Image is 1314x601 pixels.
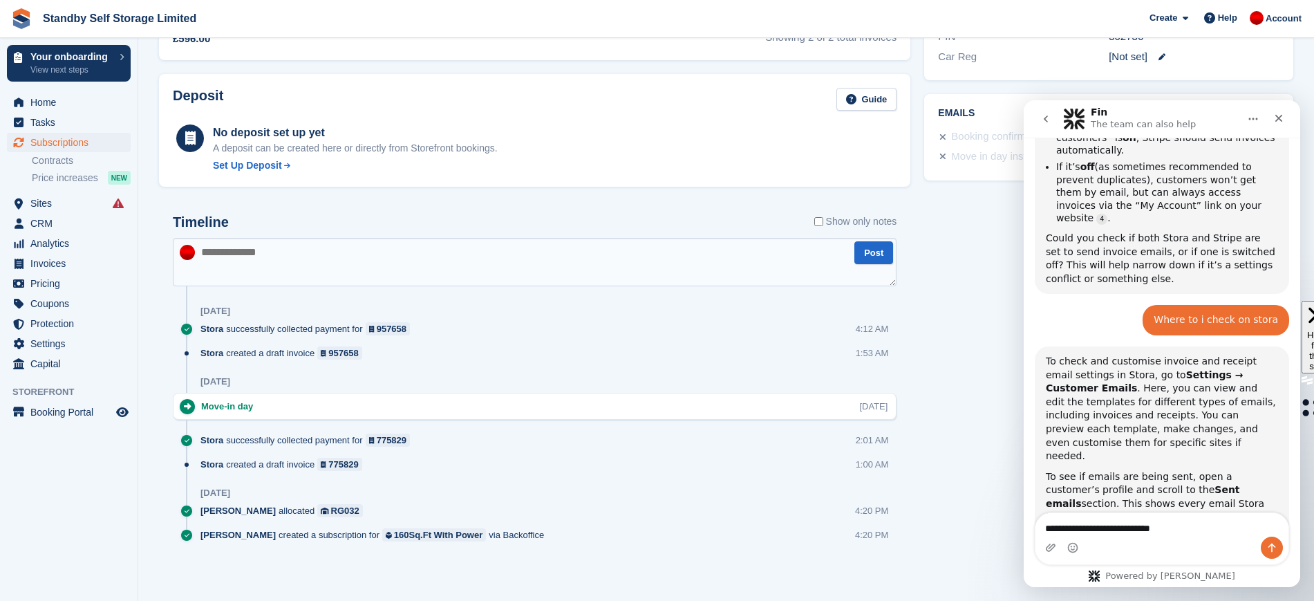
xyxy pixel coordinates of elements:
[130,213,254,227] div: Where to i check on stora
[32,170,131,185] a: Price increases NEW
[200,458,223,471] span: Stora
[382,528,486,542] a: 160Sq.Ft With Power
[200,346,223,360] span: Stora
[30,354,113,373] span: Capital
[317,458,362,471] a: 775829
[200,528,551,542] div: created a subscription for via Backoffice
[22,370,254,465] div: To see if emails are being sent, open a customer’s profile and scroll to the section. This shows ...
[394,528,482,542] div: 160Sq.Ft With Power
[11,8,32,29] img: stora-icon-8386f47178a22dfd0bd8f6a31ec36ba5ce8667c1dd55bd0f319d3a0aa187defe.svg
[30,274,113,293] span: Pricing
[200,306,230,317] div: [DATE]
[200,434,417,447] div: successfully collected payment for
[7,194,131,213] a: menu
[951,149,1062,165] div: Move in day instructions
[200,376,230,387] div: [DATE]
[173,31,242,47] div: £596.00
[1149,11,1177,25] span: Create
[21,442,32,453] button: Upload attachment
[7,274,131,293] a: menu
[855,504,888,517] div: 4:20 PM
[30,334,113,353] span: Settings
[173,214,229,230] h2: Timeline
[114,404,131,420] a: Preview store
[22,255,254,363] div: To check and customise invoice and receipt email settings in Stora, go to . Here, you can view an...
[30,64,113,76] p: View next steps
[7,403,131,422] a: menu
[44,442,55,453] button: Emoji picker
[1250,11,1264,25] img: Aaron Winter
[856,434,889,447] div: 2:01 AM
[30,254,113,273] span: Invoices
[200,346,369,360] div: created a draft invoice
[37,7,202,30] a: Standby Self Storage Limited
[113,198,124,209] i: Smart entry sync failures have occurred
[1218,11,1237,25] span: Help
[7,314,131,333] a: menu
[213,141,498,156] p: A deposit can be created here or directly from Storefront bookings.
[200,488,230,499] div: [DATE]
[201,400,260,413] div: Move-in day
[11,246,265,474] div: Fin says…
[317,504,363,517] a: RG032
[213,158,498,173] a: Set Up Deposit
[213,158,282,173] div: Set Up Deposit
[854,241,893,264] button: Post
[180,245,195,260] img: Aaron Winter
[7,294,131,313] a: menu
[32,18,254,57] li: If Stripe’s “Email finalised invoices to customers” is , Stripe should send invoices automatically.
[11,205,265,246] div: Aaron says…
[7,113,131,132] a: menu
[200,528,276,542] span: [PERSON_NAME]
[200,434,223,447] span: Stora
[859,400,888,413] div: [DATE]
[856,346,889,360] div: 1:53 AM
[856,458,889,471] div: 1:00 AM
[11,246,265,473] div: To check and customise invoice and receipt email settings in Stora, go toSettings → Customer Emai...
[108,171,131,185] div: NEW
[119,205,265,235] div: Where to i check on stora
[1109,49,1279,65] div: [Not set]
[200,322,417,335] div: successfully collected payment for
[12,413,265,436] textarea: Message…
[200,322,223,335] span: Stora
[32,60,254,124] li: If it’s (as sometimes recommended to prevent duplicates), customers won’t get them by email, but ...
[331,504,359,517] div: RG032
[30,314,113,333] span: Protection
[7,93,131,112] a: menu
[200,504,276,517] span: [PERSON_NAME]
[7,214,131,233] a: menu
[30,133,113,152] span: Subscriptions
[173,88,223,111] h2: Deposit
[7,354,131,373] a: menu
[377,322,406,335] div: 957658
[57,61,71,72] b: off
[855,528,888,542] div: 4:20 PM
[30,403,113,422] span: Booking Portal
[328,458,358,471] div: 775829
[30,93,113,112] span: Home
[7,133,131,152] a: menu
[32,154,131,167] a: Contracts
[377,434,406,447] div: 775829
[1266,12,1302,26] span: Account
[814,214,897,229] label: Show only notes
[836,88,897,111] a: Guide
[856,322,889,335] div: 4:12 AM
[73,113,84,124] a: Source reference 5403295:
[30,294,113,313] span: Coupons
[22,384,216,409] b: Sent emails
[7,234,131,253] a: menu
[938,49,1109,65] div: Car Reg
[366,322,411,335] a: 957658
[200,504,370,517] div: allocated
[99,32,113,43] b: on
[7,45,131,82] a: Your onboarding View next steps
[12,385,138,399] span: Storefront
[30,214,113,233] span: CRM
[237,436,259,459] button: Send a message…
